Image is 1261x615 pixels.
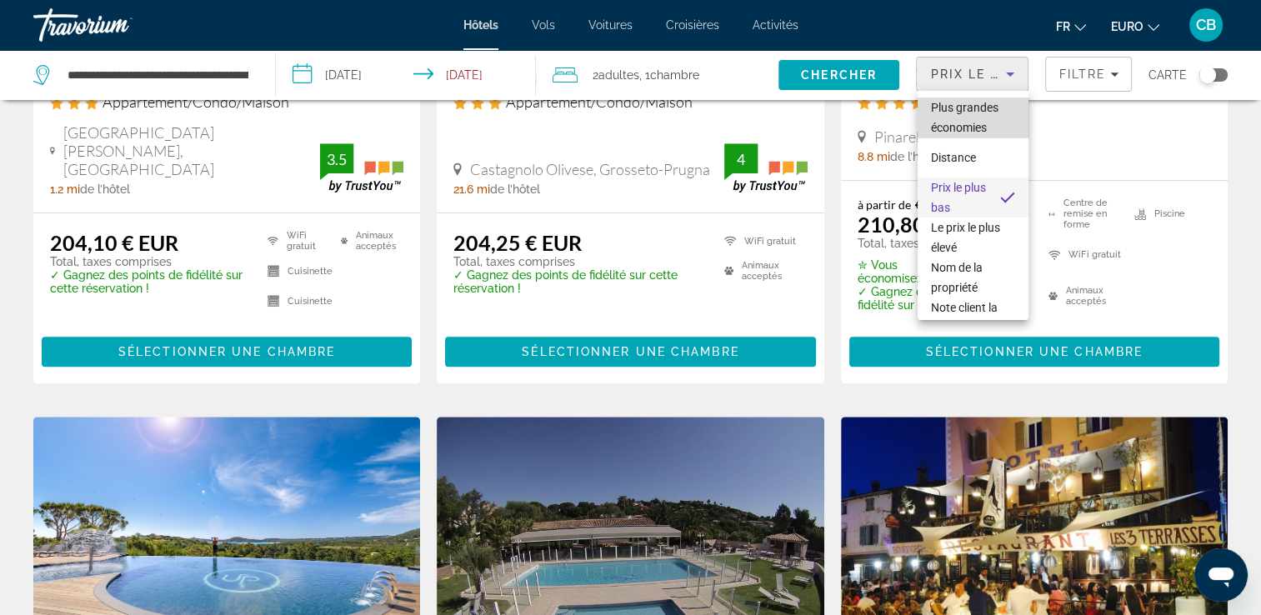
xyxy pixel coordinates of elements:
span: Le prix le plus élevé [931,221,1000,254]
div: Trier par [918,91,1028,320]
iframe: Bouton de lancement de la fenêtre de messagerie [1194,548,1248,602]
span: Nom de la propriété [931,261,983,294]
span: Plus grandes économies [931,101,998,134]
span: Distance [931,151,976,164]
span: Prix le plus bas [931,181,986,214]
span: Note client la plus élevée [931,301,998,334]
